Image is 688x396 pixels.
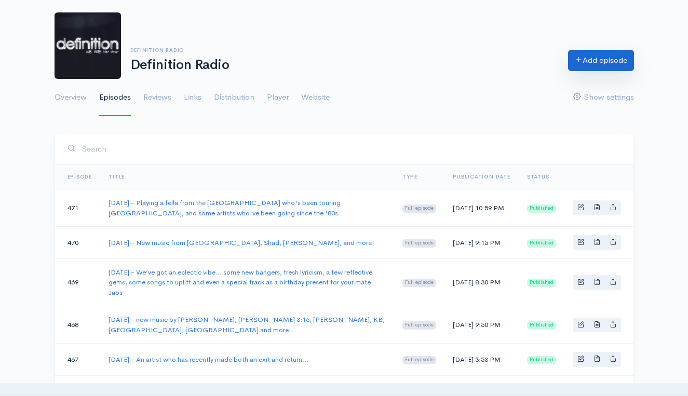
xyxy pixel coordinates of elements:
[573,79,634,116] a: Show settings
[109,198,341,217] a: [DATE] - Playing a fella from the [GEOGRAPHIC_DATA] who's been touring [GEOGRAPHIC_DATA], and som...
[109,355,308,364] a: [DATE] - An artist who has recently made both an exit and return...
[444,227,519,259] td: [DATE] 9:15 PM
[109,238,374,247] a: [DATE] - New music from [GEOGRAPHIC_DATA], Shad, [PERSON_NAME], and more!
[402,204,436,213] span: Full episode
[573,275,621,290] div: Basic example
[301,79,330,116] a: Website
[568,50,634,71] a: Add episode
[527,279,556,287] span: Published
[55,306,101,344] td: 468
[573,352,621,367] div: Basic example
[573,235,621,250] div: Basic example
[527,321,556,330] span: Published
[402,279,436,287] span: Full episode
[184,79,201,116] a: Links
[267,79,289,116] a: Player
[143,79,171,116] a: Reviews
[68,173,92,180] a: Episode
[444,306,519,344] td: [DATE] 9:50 PM
[527,173,549,180] span: Status
[109,315,385,334] a: [DATE] - new music by [PERSON_NAME], [PERSON_NAME] 3:16, [PERSON_NAME], KB, [GEOGRAPHIC_DATA], [G...
[453,173,510,180] a: Publication date
[55,258,101,306] td: 469
[55,344,101,376] td: 467
[130,47,556,53] h6: Definition Radio
[130,58,556,73] h1: Definition Radio
[55,189,101,227] td: 471
[55,79,87,116] a: Overview
[402,356,436,364] span: Full episode
[444,344,519,376] td: [DATE] 3:53 PM
[573,200,621,215] div: Basic example
[444,258,519,306] td: [DATE] 8:30 PM
[55,227,101,259] td: 470
[527,239,556,248] span: Published
[99,79,131,116] a: Episodes
[402,239,436,248] span: Full episode
[402,173,417,180] a: Type
[214,79,254,116] a: Distribution
[109,268,372,297] a: [DATE] - We’ve got an eclectic vibe... some new bangers, fresh lyricism, a few reflective gems, s...
[573,318,621,333] div: Basic example
[527,356,556,364] span: Published
[444,189,519,227] td: [DATE] 10:59 PM
[402,321,436,330] span: Full episode
[109,173,125,180] a: Title
[82,138,621,159] input: Search
[527,204,556,213] span: Published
